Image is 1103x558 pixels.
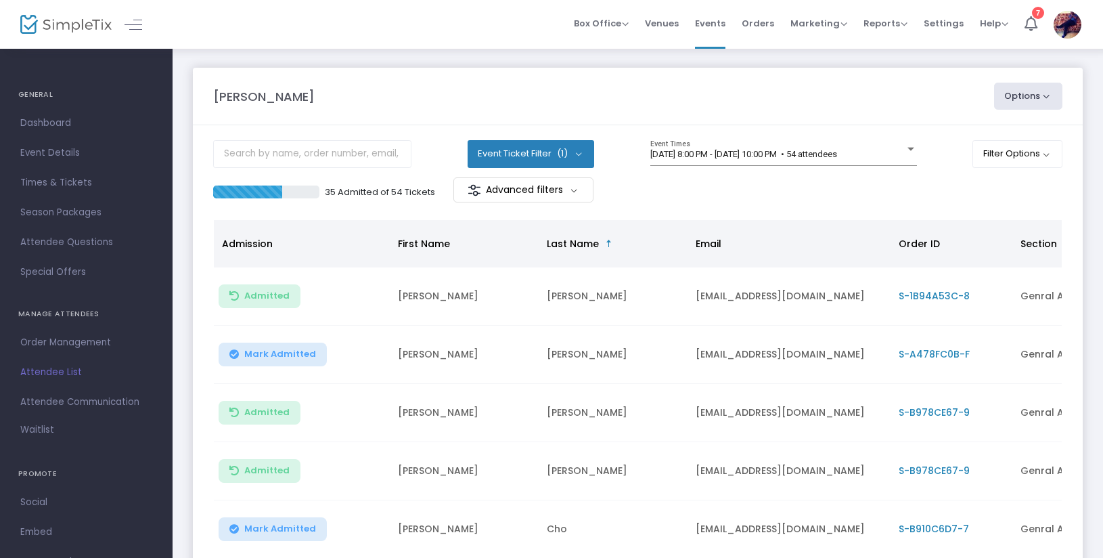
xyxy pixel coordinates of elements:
span: Times & Tickets [20,174,152,192]
h4: GENERAL [18,81,154,108]
button: Event Ticket Filter(1) [468,140,595,167]
span: Attendee Questions [20,234,152,251]
m-button: Advanced filters [453,177,593,202]
span: Social [20,494,152,511]
span: Admitted [244,465,290,476]
span: Admission [222,237,273,251]
span: Mark Admitted [244,523,316,534]
span: Attendee List [20,364,152,381]
button: Mark Admitted [219,517,327,541]
td: [PERSON_NAME] [390,384,539,442]
input: Search by name, order number, email, ip address [213,140,411,168]
div: 7 [1032,7,1044,19]
span: Settings [924,6,964,41]
span: Orders [742,6,774,41]
button: Admitted [219,401,300,425]
td: [EMAIL_ADDRESS][DOMAIN_NAME] [688,442,891,500]
m-panel-title: [PERSON_NAME] [213,87,315,106]
td: [EMAIL_ADDRESS][DOMAIN_NAME] [688,326,891,384]
h4: MANAGE ATTENDEES [18,301,154,328]
span: Section [1020,237,1057,251]
span: S-A478FC0B-F [899,347,970,361]
span: Sortable [604,238,614,249]
span: (1) [557,148,568,159]
span: [DATE] 8:00 PM - [DATE] 10:00 PM • 54 attendees [650,149,837,159]
td: [EMAIL_ADDRESS][DOMAIN_NAME] [688,384,891,442]
span: S-B910C6D7-7 [899,522,969,536]
td: [PERSON_NAME] [539,384,688,442]
span: S-1B94A53C-8 [899,289,970,303]
span: Special Offers [20,263,152,281]
span: Box Office [574,17,629,30]
span: Order ID [899,237,940,251]
span: Last Name [547,237,599,251]
span: Event Details [20,144,152,162]
span: S-B978CE67-9 [899,464,970,477]
p: 35 Admitted of 54 Tickets [325,186,435,199]
button: Options [994,83,1063,110]
img: filter [468,184,481,197]
span: Attendee Communication [20,393,152,411]
td: [PERSON_NAME] [390,267,539,326]
h4: PROMOTE [18,460,154,488]
span: Mark Admitted [244,349,316,360]
button: Mark Admitted [219,343,327,366]
span: Admitted [244,291,290,301]
span: Email [696,237,721,251]
td: [PERSON_NAME] [539,267,688,326]
button: Admitted [219,284,300,308]
span: Reports [863,17,907,30]
span: Order Management [20,334,152,351]
span: Embed [20,523,152,541]
span: Dashboard [20,114,152,132]
td: [PERSON_NAME] [539,326,688,384]
span: S-B978CE67-9 [899,406,970,419]
span: Admitted [244,407,290,418]
button: Admitted [219,459,300,483]
span: First Name [398,237,450,251]
span: Venues [645,6,679,41]
span: Season Packages [20,204,152,221]
span: Help [980,17,1008,30]
span: Marketing [790,17,847,30]
span: Events [695,6,725,41]
span: Waitlist [20,423,54,437]
button: Filter Options [972,140,1062,167]
td: [PERSON_NAME] [390,442,539,500]
td: [EMAIL_ADDRESS][DOMAIN_NAME] [688,267,891,326]
td: [PERSON_NAME] [539,442,688,500]
td: [PERSON_NAME] [390,326,539,384]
